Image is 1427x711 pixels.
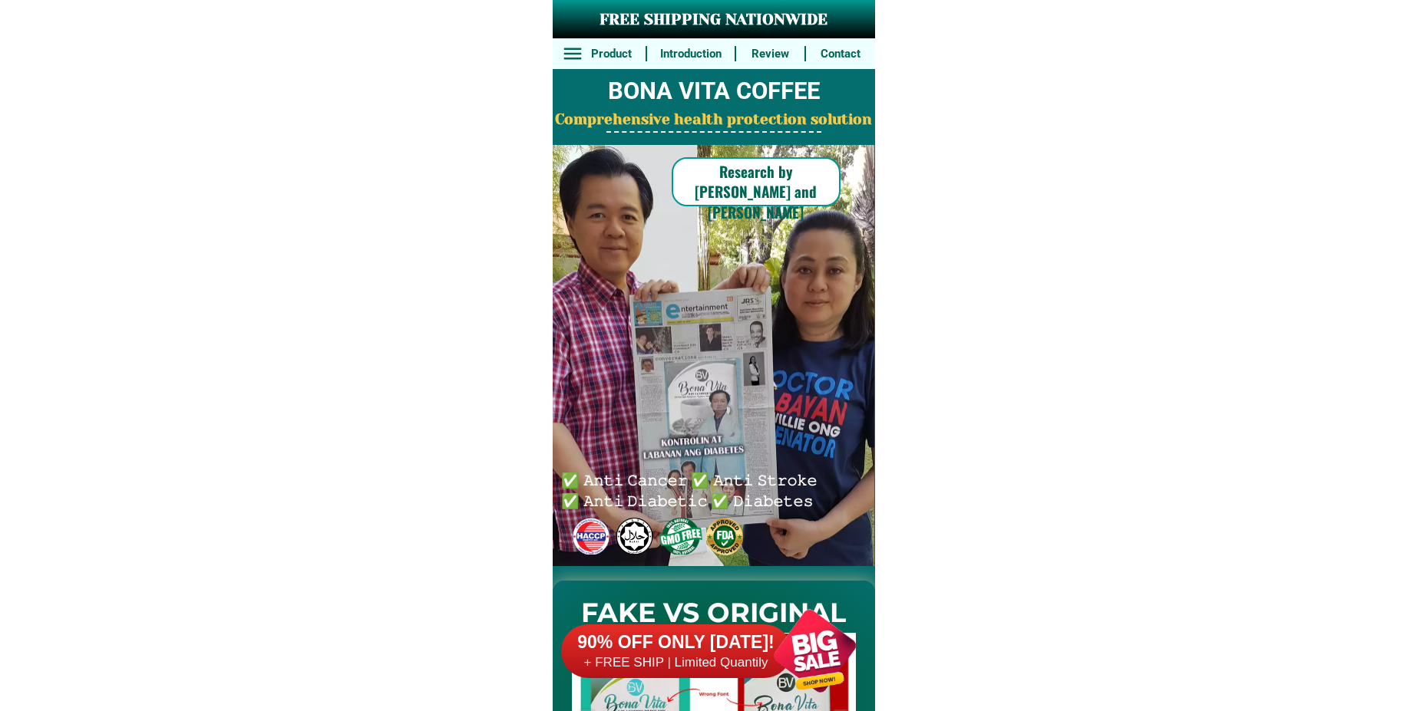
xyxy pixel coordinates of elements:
h3: FREE SHIPPING NATIONWIDE [553,8,875,31]
h2: Comprehensive health protection solution [553,109,875,131]
h6: Research by [PERSON_NAME] and [PERSON_NAME] [672,161,841,222]
h6: Introduction [655,45,726,63]
h6: + FREE SHIP | Limited Quantily [561,654,791,671]
h6: 90% OFF ONLY [DATE]! [561,631,791,654]
h2: FAKE VS ORIGINAL [553,593,875,634]
h6: Product [585,45,637,63]
h2: BONA VITA COFFEE [553,74,875,110]
h6: Contact [814,45,867,63]
h6: Review [745,45,797,63]
h6: ✅ 𝙰𝚗𝚝𝚒 𝙲𝚊𝚗𝚌𝚎𝚛 ✅ 𝙰𝚗𝚝𝚒 𝚂𝚝𝚛𝚘𝚔𝚎 ✅ 𝙰𝚗𝚝𝚒 𝙳𝚒𝚊𝚋𝚎𝚝𝚒𝚌 ✅ 𝙳𝚒𝚊𝚋𝚎𝚝𝚎𝚜 [561,469,824,509]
